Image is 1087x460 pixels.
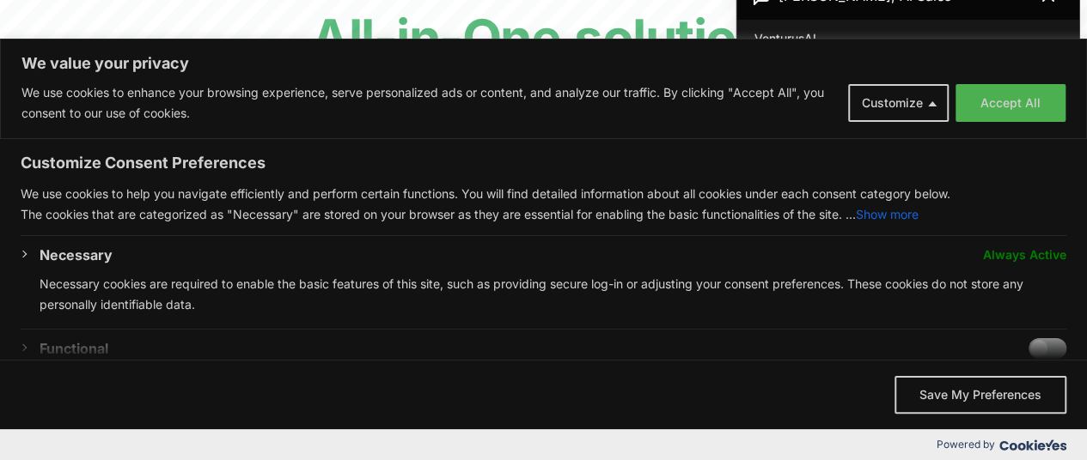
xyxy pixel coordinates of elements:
span: VenturusAI [754,30,816,47]
span: Customize Consent Preferences [21,153,266,173]
p: We use cookies to help you navigate efficiently and perform certain functions. You will find deta... [21,184,1066,204]
button: Accept All [956,84,1066,122]
button: Customize [848,84,949,122]
img: Cookieyes logo [999,439,1066,451]
p: We value your privacy [21,53,1066,74]
p: Necessary cookies are required to enable the basic features of this site, such as providing secur... [40,274,1066,315]
p: We use cookies to enhance your browsing experience, serve personalized ads or content, and analyz... [21,82,835,124]
span: Always Active [983,245,1066,265]
button: Necessary [40,245,113,265]
button: Save My Preferences [895,376,1066,414]
p: The cookies that are categorized as "Necessary" are stored on your browser as they are essential ... [21,204,1066,225]
button: Show more [856,204,919,225]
